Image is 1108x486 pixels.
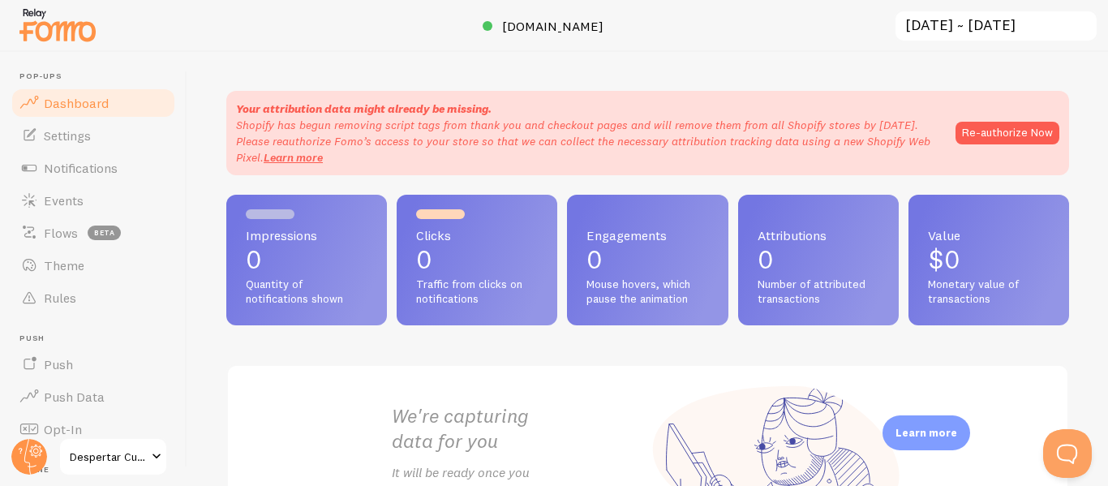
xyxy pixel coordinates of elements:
[1043,429,1092,478] iframe: Help Scout Beacon - Open
[10,249,177,282] a: Theme
[246,247,367,273] p: 0
[956,122,1059,144] button: Re-authorize Now
[44,389,105,405] span: Push Data
[44,421,82,437] span: Opt-In
[236,117,939,166] p: Shopify has begun removing script tags from thank you and checkout pages and will remove them fro...
[10,217,177,249] a: Flows beta
[19,71,177,82] span: Pop-ups
[10,348,177,381] a: Push
[44,160,118,176] span: Notifications
[44,290,76,306] span: Rules
[44,127,91,144] span: Settings
[17,4,98,45] img: fomo-relay-logo-orange.svg
[928,229,1050,242] span: Value
[58,437,168,476] a: Despertar Cuantico
[246,229,367,242] span: Impressions
[44,95,109,111] span: Dashboard
[10,119,177,152] a: Settings
[586,247,708,273] p: 0
[70,447,147,467] span: Despertar Cuantico
[264,150,323,165] a: Learn more
[416,247,538,273] p: 0
[895,425,957,441] p: Learn more
[416,229,538,242] span: Clicks
[883,415,970,450] div: Learn more
[246,277,367,306] span: Quantity of notifications shown
[928,277,1050,306] span: Monetary value of transactions
[928,243,960,275] span: $0
[10,381,177,413] a: Push Data
[758,277,879,306] span: Number of attributed transactions
[10,282,177,314] a: Rules
[416,277,538,306] span: Traffic from clicks on notifications
[586,229,708,242] span: Engagements
[758,229,879,242] span: Attributions
[10,152,177,184] a: Notifications
[44,225,78,241] span: Flows
[758,247,879,273] p: 0
[88,226,121,240] span: beta
[10,413,177,445] a: Opt-In
[586,277,708,306] span: Mouse hovers, which pause the animation
[10,184,177,217] a: Events
[236,101,492,116] strong: Your attribution data might already be missing.
[44,192,84,209] span: Events
[44,356,73,372] span: Push
[392,403,648,454] h2: We're capturing data for you
[10,87,177,119] a: Dashboard
[44,257,84,273] span: Theme
[19,333,177,344] span: Push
